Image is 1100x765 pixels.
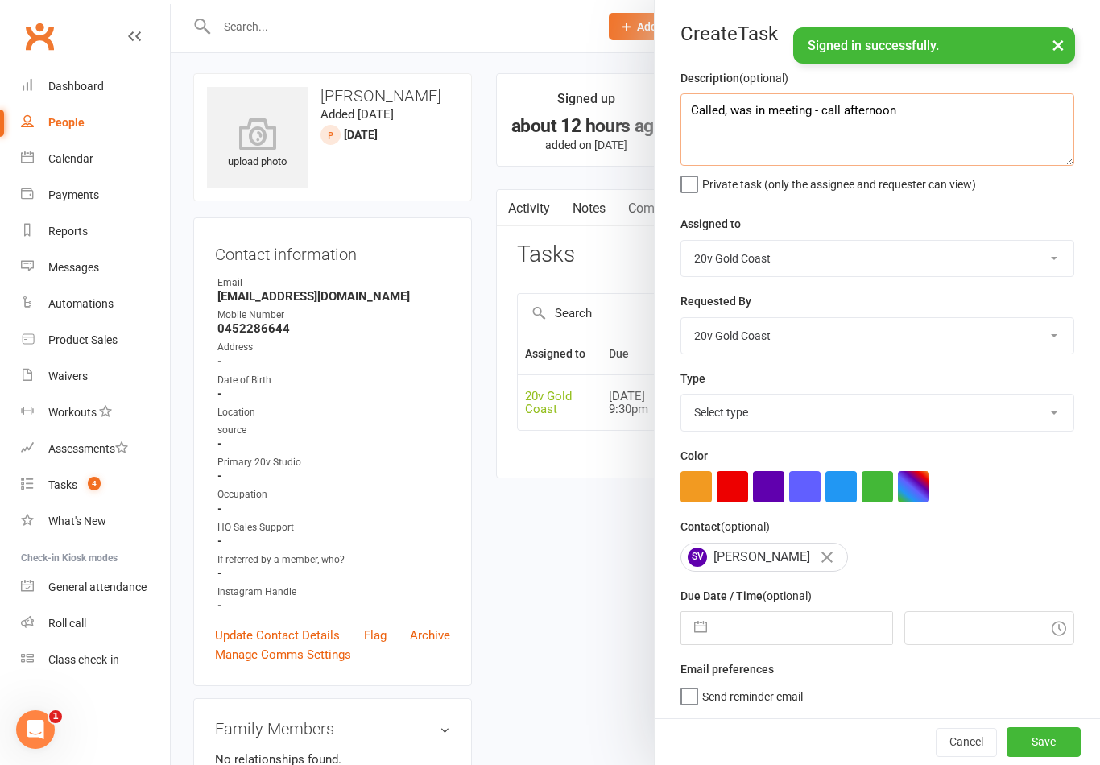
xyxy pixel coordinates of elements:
[48,116,85,129] div: People
[48,370,88,382] div: Waivers
[680,587,812,605] label: Due Date / Time
[1044,27,1073,62] button: ×
[680,93,1074,166] textarea: Called, was in meeting - call afternoon
[763,589,812,602] small: (optional)
[21,213,170,250] a: Reports
[702,684,803,703] span: Send reminder email
[19,16,60,56] a: Clubworx
[48,225,88,238] div: Reports
[739,72,788,85] small: (optional)
[48,188,99,201] div: Payments
[49,710,62,723] span: 1
[688,548,707,567] span: SV
[21,177,170,213] a: Payments
[680,543,848,572] div: [PERSON_NAME]
[21,569,170,606] a: General attendance kiosk mode
[48,478,77,491] div: Tasks
[48,333,118,346] div: Product Sales
[21,286,170,322] a: Automations
[21,141,170,177] a: Calendar
[21,68,170,105] a: Dashboard
[21,105,170,141] a: People
[48,80,104,93] div: Dashboard
[48,653,119,666] div: Class check-in
[21,431,170,467] a: Assessments
[721,520,770,533] small: (optional)
[680,518,770,535] label: Contact
[48,152,93,165] div: Calendar
[48,261,99,274] div: Messages
[680,370,705,387] label: Type
[48,581,147,593] div: General attendance
[21,250,170,286] a: Messages
[21,358,170,395] a: Waivers
[21,606,170,642] a: Roll call
[48,406,97,419] div: Workouts
[680,69,788,87] label: Description
[680,660,774,678] label: Email preferences
[21,467,170,503] a: Tasks 4
[936,728,997,757] button: Cancel
[16,710,55,749] iframe: Intercom live chat
[21,395,170,431] a: Workouts
[21,503,170,540] a: What's New
[808,38,939,53] span: Signed in successfully.
[21,642,170,678] a: Class kiosk mode
[680,292,751,310] label: Requested By
[48,515,106,527] div: What's New
[48,297,114,310] div: Automations
[702,172,976,191] span: Private task (only the assignee and requester can view)
[655,23,1100,45] div: Create Task
[680,215,741,233] label: Assigned to
[21,322,170,358] a: Product Sales
[48,442,128,455] div: Assessments
[88,477,101,490] span: 4
[48,617,86,630] div: Roll call
[1007,727,1081,756] button: Save
[680,447,708,465] label: Color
